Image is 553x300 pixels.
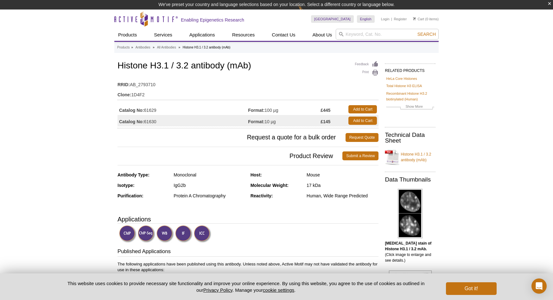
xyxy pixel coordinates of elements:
span: Search [417,32,436,37]
p: (Click image to enlarge and see details.) [385,240,435,263]
button: Got it! [446,282,497,295]
strong: £445 [321,107,330,113]
strong: Host: [251,172,262,177]
img: Immunofluorescence Validated [175,225,193,243]
a: Show More [386,104,434,111]
img: Change Here [298,5,315,20]
button: Search [416,31,438,37]
a: [GEOGRAPHIC_DATA] [311,15,354,23]
button: cookie settings [263,287,294,293]
a: About Us [309,29,336,41]
a: Add to Cart [348,117,377,125]
h2: RELATED PRODUCTS [385,63,435,75]
strong: Format: [248,119,264,124]
strong: Catalog No: [119,119,144,124]
img: Immunocytochemistry Validated [194,225,211,243]
li: » [178,46,180,49]
td: AB_2793710 [118,78,378,88]
a: Recombinant Histone H3.2 biotinylated (Human) [386,91,434,102]
div: Monoclonal [174,172,245,178]
div: Protein A Chromatography [174,193,245,199]
a: Applications [186,29,219,41]
a: Products [117,45,130,50]
img: ChIP Validated [119,225,137,243]
a: Services [150,29,176,41]
h3: Published Applications [118,248,378,257]
a: Feedback [355,61,378,68]
h2: Technical Data Sheet [385,132,435,144]
a: Login [381,17,390,21]
span: Request a quote for a bulk order [118,133,346,142]
div: Mouse [307,172,378,178]
a: Histone H3.1 / 3.2 antibody (mAb) [385,148,435,167]
a: Request Quote [346,133,379,142]
a: Privacy Policy [203,287,232,293]
a: Submit a Review [342,151,378,160]
a: Antibodies [136,45,150,50]
h2: Data Thumbnails [385,177,435,182]
strong: Clone: [118,92,131,98]
a: Contact Us [268,29,299,41]
a: Products [114,29,141,41]
a: Cart [413,17,424,21]
img: Histone H3.1 / 3.2 antibody (mAb) tested by immunofluorescence. [398,189,423,238]
strong: £145 [321,119,330,124]
strong: Antibody Type: [118,172,149,177]
div: Human, Wide Range Predicted [307,193,378,199]
li: » [153,46,155,49]
td: 10 µg [248,115,321,126]
strong: Format: [248,107,264,113]
strong: RRID: [118,82,130,87]
h2: Enabling Epigenetics Research [181,17,244,23]
h1: Histone H3.1 / 3.2 antibody (mAb) [118,61,378,72]
a: Add to Cart [348,105,377,113]
strong: Reactivity: [251,193,273,198]
a: Print [355,69,378,76]
p: This website uses cookies to provide necessary site functionality and improve your online experie... [56,280,435,293]
strong: Catalog No: [119,107,144,113]
b: [MEDICAL_DATA] stain of Histone H3.1 / 3.2 mAb. [385,241,431,251]
div: IgG2b [174,182,245,188]
li: | [391,15,392,23]
td: 100 µg [248,104,321,115]
input: Keyword, Cat. No. [336,29,439,40]
a: HeLa Core Histones [386,76,417,81]
li: Histone H3.1 / 3.2 antibody (mAb) [183,46,231,49]
strong: Molecular Weight: [251,183,289,188]
strong: Isotype: [118,183,135,188]
a: Resources [228,29,259,41]
strong: Purification: [118,193,143,198]
div: 17 kDa [307,182,378,188]
li: » [131,46,133,49]
a: All Antibodies [157,45,176,50]
a: Total Histone H3 ELISA [386,83,422,89]
img: Western Blot Validated [156,225,174,243]
a: Register [394,17,407,21]
a: English [357,15,375,23]
td: 1D4F2 [118,88,378,98]
li: (0 items) [413,15,439,23]
img: Your Cart [413,17,416,20]
td: 61629 [118,104,248,115]
h3: Applications [118,214,378,224]
div: Open Intercom Messenger [531,278,547,294]
img: ChIP-Seq Validated [138,225,155,243]
span: Product Review [118,151,342,160]
td: 61630 [118,115,248,126]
